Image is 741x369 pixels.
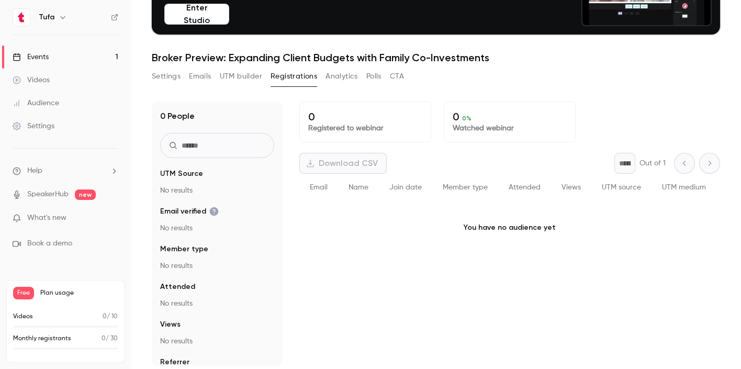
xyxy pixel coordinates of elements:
[160,336,274,346] p: No results
[220,68,262,85] button: UTM builder
[299,202,720,254] p: You have no audience yet
[453,110,567,123] p: 0
[13,52,49,62] div: Events
[160,110,195,122] h1: 0 People
[160,185,274,196] p: No results
[27,213,66,223] span: What's new
[160,319,181,330] span: Views
[562,184,581,191] span: Views
[103,312,118,321] p: / 10
[389,184,422,191] span: Join date
[75,189,96,200] span: new
[325,68,358,85] button: Analytics
[13,312,33,321] p: Videos
[39,12,54,23] h6: Tufa
[13,287,34,299] span: Free
[13,165,118,176] li: help-dropdown-opener
[160,282,195,292] span: Attended
[160,244,208,254] span: Member type
[160,169,203,179] span: UTM Source
[509,184,541,191] span: Attended
[662,184,706,191] span: UTM medium
[271,68,317,85] button: Registrations
[443,184,488,191] span: Member type
[349,184,368,191] span: Name
[106,214,118,223] iframe: Noticeable Trigger
[308,123,422,133] p: Registered to webinar
[453,123,567,133] p: Watched webinar
[13,9,30,26] img: Tufa
[102,336,106,342] span: 0
[602,184,641,191] span: UTM source
[152,51,720,64] h1: Broker Preview: Expanding Client Budgets with Family Co-Investments
[310,184,328,191] span: Email
[27,238,72,249] span: Book a demo
[152,68,181,85] button: Settings
[13,98,59,108] div: Audience
[40,289,118,297] span: Plan usage
[27,189,69,200] a: SpeakerHub
[462,115,471,122] span: 0 %
[366,68,381,85] button: Polls
[13,121,54,131] div: Settings
[160,298,274,309] p: No results
[639,158,666,169] p: Out of 1
[160,261,274,271] p: No results
[164,4,229,25] button: Enter Studio
[160,357,189,367] span: Referrer
[27,165,42,176] span: Help
[189,68,211,85] button: Emails
[308,110,422,123] p: 0
[160,223,274,233] p: No results
[160,206,219,217] span: Email verified
[102,334,118,343] p: / 30
[103,314,107,320] span: 0
[13,334,71,343] p: Monthly registrants
[390,68,404,85] button: CTA
[13,75,50,85] div: Videos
